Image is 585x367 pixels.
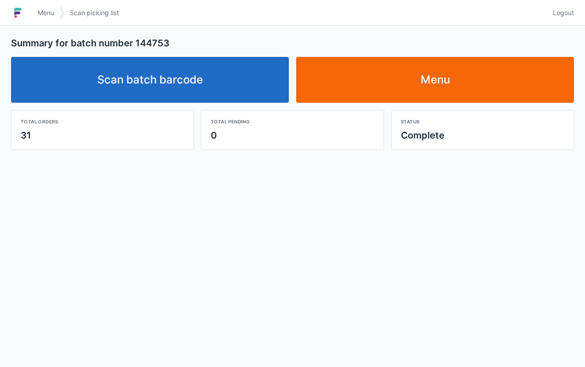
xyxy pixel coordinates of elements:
[547,5,574,21] a: Logout
[32,5,60,21] a: Menu
[401,118,564,125] div: Status
[211,129,374,142] div: 0
[64,5,124,21] a: Scan picking list
[553,8,574,17] span: Logout
[38,8,54,17] span: Menu
[11,37,574,50] h2: Summary for batch number 144753
[11,6,25,20] img: logo-small.jpg
[296,57,574,103] a: Menu
[401,129,564,142] div: Complete
[21,118,184,125] div: Total orders
[21,129,184,142] div: 31
[11,57,289,103] a: Scan batch barcode
[60,2,64,24] img: svg>
[211,118,374,125] div: Total pending
[70,8,119,17] span: Scan picking list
